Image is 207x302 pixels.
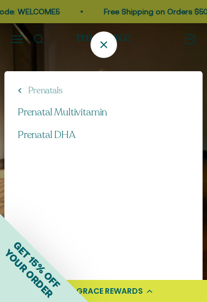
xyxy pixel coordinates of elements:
span: GET 15% OFF [11,239,62,290]
span: YOUR ORDER [2,247,55,300]
span: Prenatal DHA [18,128,76,141]
span: Prenatal Multivitamin [18,105,107,119]
div: TRUE GRACE REWARDS [55,285,143,297]
button: Prenatals [18,84,62,97]
a: Prenatal DHA [18,128,189,142]
a: Prenatal Multivitamin [18,105,189,119]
